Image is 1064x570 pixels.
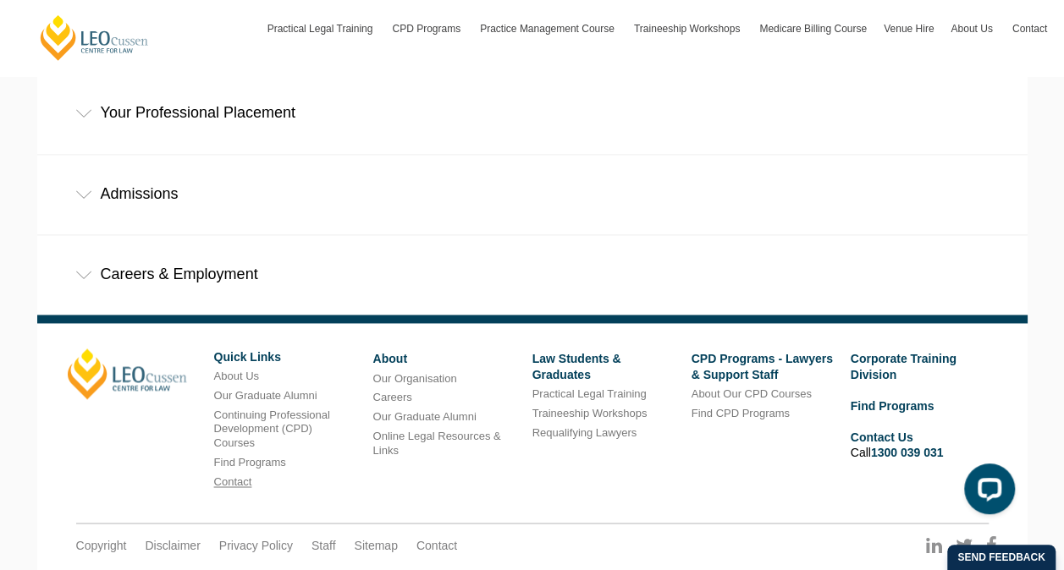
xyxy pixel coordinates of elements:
a: Our Graduate Alumni [373,410,477,423]
a: Online Legal Resources & Links [373,430,501,457]
a: About Our CPD Courses [692,387,812,400]
h6: Quick Links [214,351,361,364]
a: Contact [1004,4,1056,53]
a: Our Graduate Alumni [214,389,317,402]
a: Contact [416,537,457,552]
a: Disclaimer [145,537,200,552]
a: Traineeship Workshops [532,407,648,419]
a: Continuing Professional Development (CPD) Courses [214,408,330,450]
a: Requalifying Lawyers [532,426,637,439]
a: Corporate Training Division [851,352,956,381]
a: Medicare Billing Course [751,4,875,53]
div: Your Professional Placement [37,74,1028,152]
a: About [373,352,407,365]
a: CPD Programs - Lawyers & Support Staff [692,352,833,381]
a: Venue Hire [875,4,942,53]
a: Contact Us [851,430,913,444]
a: Contact [214,475,252,488]
a: Our Organisation [373,372,457,385]
a: Practice Management Course [471,4,626,53]
a: 1300 039 031 [871,446,944,459]
a: [PERSON_NAME] Centre for Law [38,14,151,62]
a: Find Programs [851,399,934,413]
a: Copyright [76,537,127,552]
a: Find CPD Programs [692,407,790,419]
a: About Us [942,4,1003,53]
iframe: LiveChat chat widget [951,457,1022,528]
a: Practical Legal Training [259,4,384,53]
a: Law Students & Graduates [532,352,621,381]
a: Practical Legal Training [532,387,647,400]
a: Sitemap [354,537,397,552]
li: Call [851,427,997,463]
a: Traineeship Workshops [626,4,751,53]
a: CPD Programs [383,4,471,53]
div: Admissions [37,155,1028,233]
div: Careers & Employment [37,235,1028,314]
a: [PERSON_NAME] [68,348,187,399]
a: Staff [311,537,336,552]
a: Find Programs [214,456,286,469]
a: Careers [373,391,412,403]
a: Privacy Policy [219,537,293,552]
a: About Us [214,370,259,382]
